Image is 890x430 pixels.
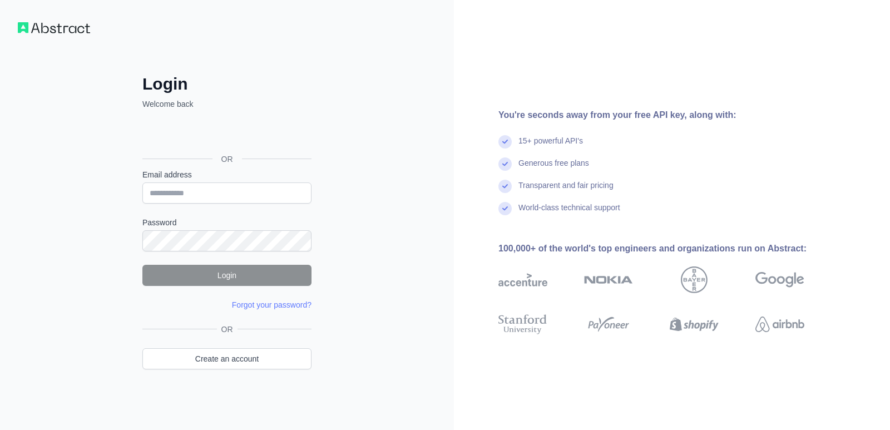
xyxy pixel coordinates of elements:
a: Create an account [142,348,311,369]
img: nokia [584,266,633,293]
h2: Login [142,74,311,94]
label: Password [142,217,311,228]
img: airbnb [755,312,804,337]
div: World-class technical support [518,202,620,224]
div: You're seconds away from your free API key, along with: [498,108,840,122]
img: payoneer [584,312,633,337]
img: stanford university [498,312,547,337]
a: Forgot your password? [232,300,311,309]
span: OR [217,324,238,335]
span: OR [212,154,242,165]
img: google [755,266,804,293]
img: accenture [498,266,547,293]
img: Workflow [18,22,90,33]
img: bayer [681,266,708,293]
div: 100,000+ of the world's top engineers and organizations run on Abstract: [498,242,840,255]
p: Welcome back [142,98,311,110]
img: check mark [498,135,512,149]
div: Transparent and fair pricing [518,180,614,202]
img: check mark [498,157,512,171]
img: check mark [498,180,512,193]
div: 15+ powerful API's [518,135,583,157]
img: shopify [670,312,719,337]
button: Login [142,265,311,286]
iframe: Sign in with Google Button [137,122,315,146]
img: check mark [498,202,512,215]
label: Email address [142,169,311,180]
div: Generous free plans [518,157,589,180]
